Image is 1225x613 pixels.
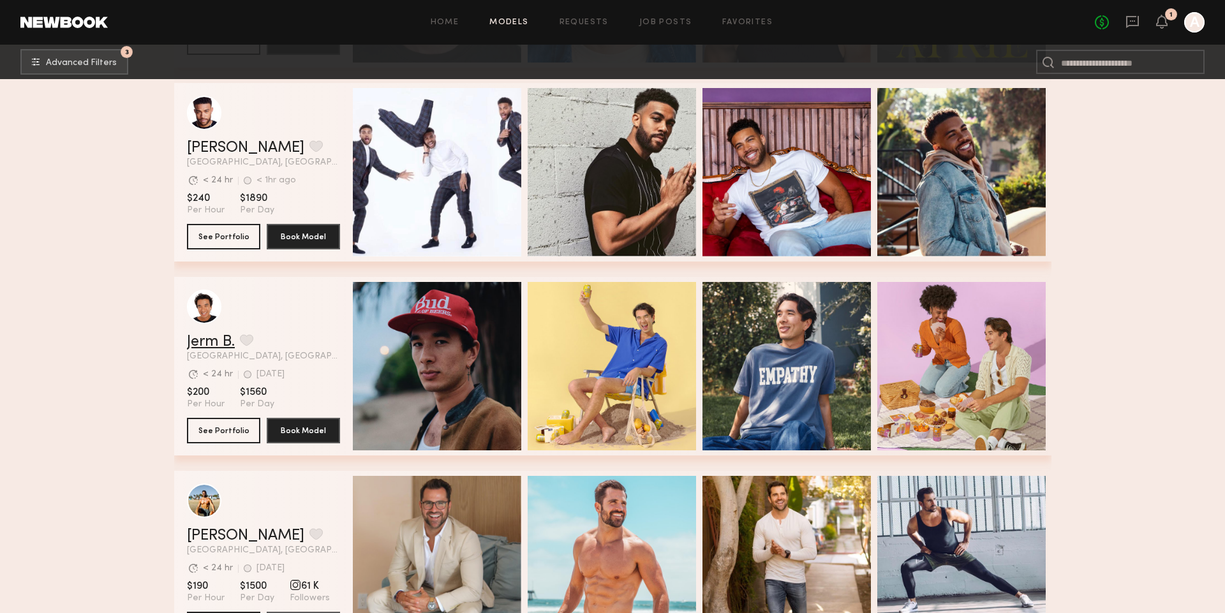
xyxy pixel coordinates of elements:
[267,418,340,443] button: Book Model
[125,49,129,55] span: 3
[203,564,233,573] div: < 24 hr
[489,18,528,27] a: Models
[240,593,274,604] span: Per Day
[240,386,274,399] span: $1560
[431,18,459,27] a: Home
[639,18,692,27] a: Job Posts
[187,352,340,361] span: [GEOGRAPHIC_DATA], [GEOGRAPHIC_DATA]
[240,580,274,593] span: $1500
[290,580,330,593] span: 61 K
[290,593,330,604] span: Followers
[240,192,274,205] span: $1890
[203,176,233,185] div: < 24 hr
[187,140,304,156] a: [PERSON_NAME]
[46,59,117,68] span: Advanced Filters
[187,546,340,555] span: [GEOGRAPHIC_DATA], [GEOGRAPHIC_DATA]
[187,580,225,593] span: $190
[722,18,773,27] a: Favorites
[240,205,274,216] span: Per Day
[187,205,225,216] span: Per Hour
[187,593,225,604] span: Per Hour
[240,399,274,410] span: Per Day
[187,418,260,443] button: See Portfolio
[187,399,225,410] span: Per Hour
[187,386,225,399] span: $200
[256,370,285,379] div: [DATE]
[187,158,340,167] span: [GEOGRAPHIC_DATA], [GEOGRAPHIC_DATA]
[187,334,235,350] a: Jerm B.
[203,370,233,379] div: < 24 hr
[256,564,285,573] div: [DATE]
[256,176,296,185] div: < 1hr ago
[267,224,340,249] button: Book Model
[1169,11,1173,18] div: 1
[187,528,304,543] a: [PERSON_NAME]
[1184,12,1205,33] a: A
[187,224,260,249] button: See Portfolio
[187,192,225,205] span: $240
[560,18,609,27] a: Requests
[20,49,128,75] button: 3Advanced Filters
